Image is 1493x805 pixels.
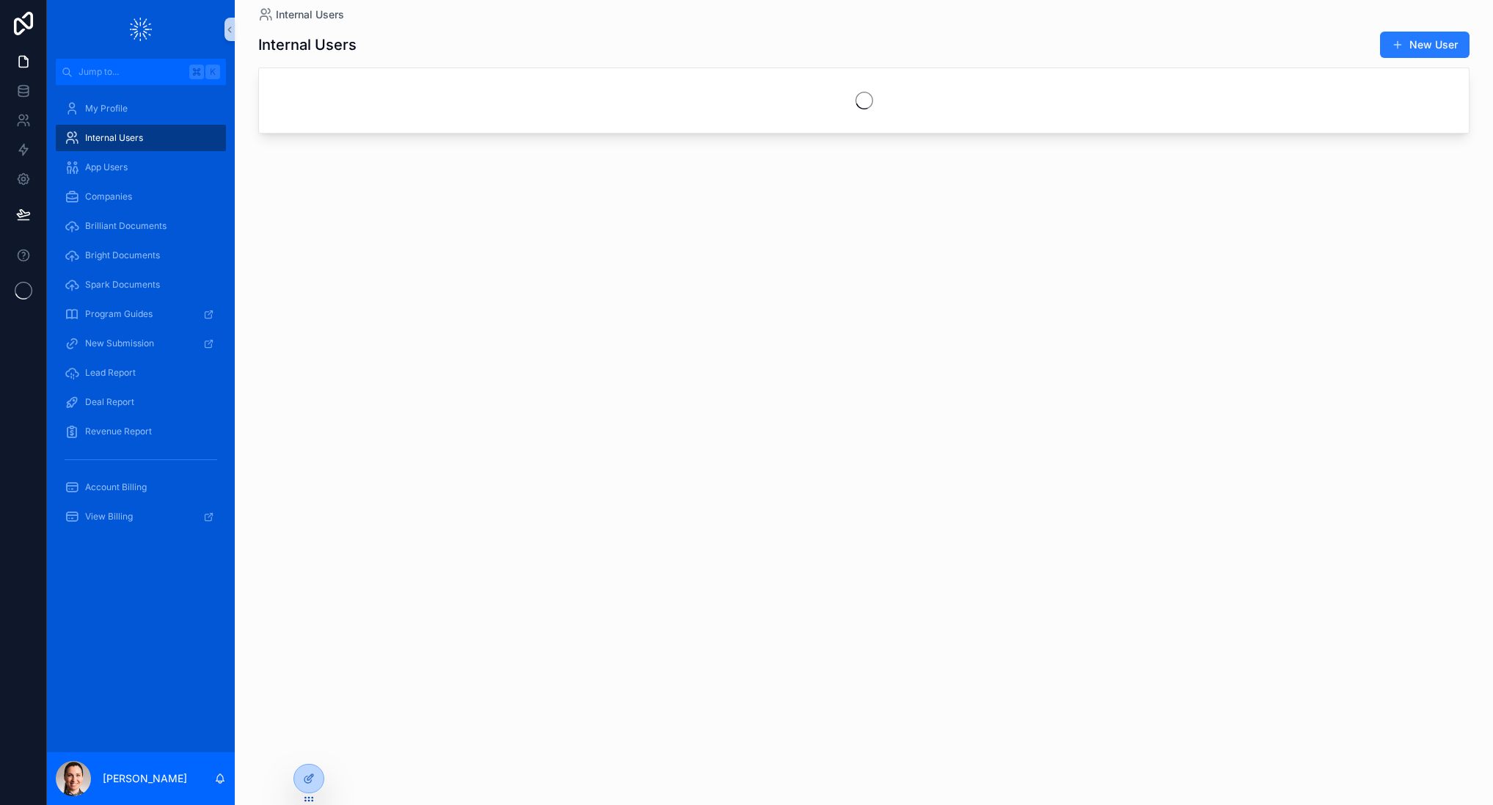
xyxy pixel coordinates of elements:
span: App Users [85,161,128,173]
span: K [207,66,219,78]
button: New User [1380,32,1470,58]
span: My Profile [85,103,128,114]
p: [PERSON_NAME] [103,771,187,786]
span: Lead Report [85,367,136,379]
span: View Billing [85,511,133,522]
span: Deal Report [85,396,134,408]
img: App logo [130,18,152,41]
span: Companies [85,191,132,203]
a: My Profile [56,95,226,122]
a: Internal Users [258,7,344,22]
span: Account Billing [85,481,147,493]
a: Lead Report [56,360,226,386]
span: Internal Users [85,132,143,144]
a: Program Guides [56,301,226,327]
a: Brilliant Documents [56,213,226,239]
a: App Users [56,154,226,181]
a: View Billing [56,503,226,530]
a: Internal Users [56,125,226,151]
button: Jump to...K [56,59,226,85]
span: Bright Documents [85,249,160,261]
a: Revenue Report [56,418,226,445]
span: Spark Documents [85,279,160,291]
span: New Submission [85,338,154,349]
span: Internal Users [276,7,344,22]
span: Jump to... [79,66,183,78]
span: Revenue Report [85,426,152,437]
span: Program Guides [85,308,153,320]
span: Brilliant Documents [85,220,167,232]
h1: Internal Users [258,34,357,55]
div: scrollable content [47,85,235,549]
a: Account Billing [56,474,226,500]
a: New Submission [56,330,226,357]
a: Bright Documents [56,242,226,269]
a: Spark Documents [56,272,226,298]
a: Companies [56,183,226,210]
a: Deal Report [56,389,226,415]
